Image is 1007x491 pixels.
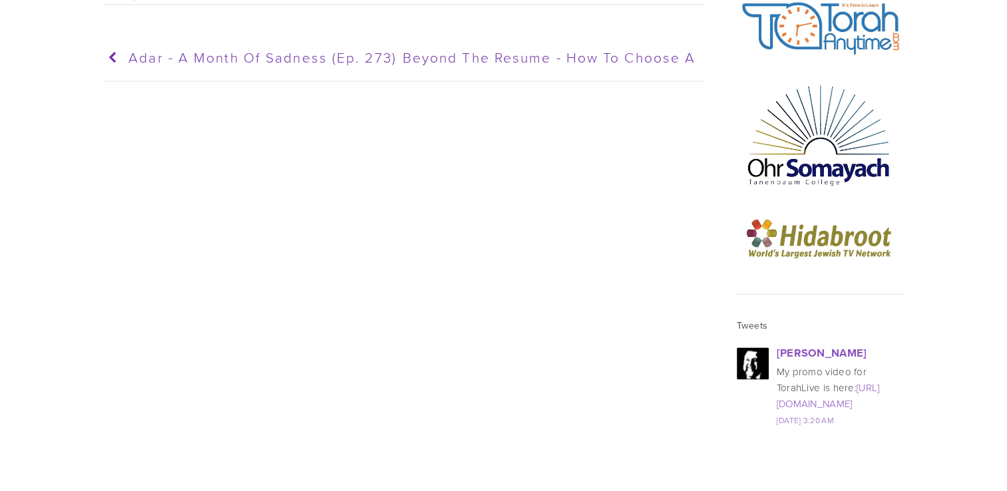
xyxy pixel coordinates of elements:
iframe: Twitter Follow Button [737,450,848,464]
a: Adar - A Month Of Sadness (Ep. 273) [104,41,398,75]
span: Adar - A Month Of Sadness (Ep. 273) [128,47,397,67]
div: My promo video for TorahLive is here: [777,364,903,412]
a: [PERSON_NAME] [777,345,867,361]
h3: Tweets [737,320,903,331]
img: OhrSomayach Logo [737,76,903,192]
img: gkDPMaBV_normal.jpg [737,347,769,379]
a: Beyond The Resume - How To Choose A ... [403,41,696,75]
a: [DATE] 3:20 AM [777,414,833,426]
a: [URL][DOMAIN_NAME] [777,381,880,410]
iframe: Disqus [104,81,704,261]
span: Beyond The Resume - How To Choose A ... [403,47,715,67]
img: logo_en.png [737,208,903,267]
